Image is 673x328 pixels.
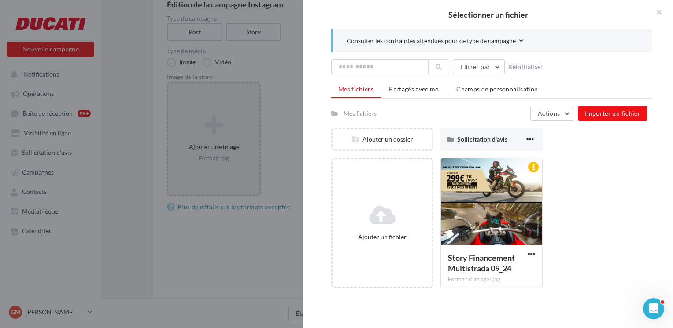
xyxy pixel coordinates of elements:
span: Champs de personnalisation [456,85,538,93]
div: Format d'image: jpg [448,276,535,284]
span: Story Financement Multistrada 09_24 [448,253,515,273]
span: Actions [538,109,560,117]
span: Mes fichiers [338,85,373,93]
button: Importer un fichier [578,106,647,121]
span: Importer un fichier [585,109,640,117]
span: Consulter les contraintes attendues pour ce type de campagne [347,36,516,45]
h2: Sélectionner un fichier [317,11,659,18]
button: Actions [530,106,574,121]
div: Mes fichiers [344,109,377,118]
span: Partagés avec moi [389,85,441,93]
div: Ajouter un dossier [333,135,432,144]
button: Réinitialiser [505,62,547,72]
iframe: Intercom live chat [643,298,664,319]
span: Sollicitation d'avis [457,135,507,143]
div: Ajouter un fichier [336,233,429,241]
button: Consulter les contraintes attendues pour ce type de campagne [347,36,524,47]
button: Filtrer par [453,59,505,74]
